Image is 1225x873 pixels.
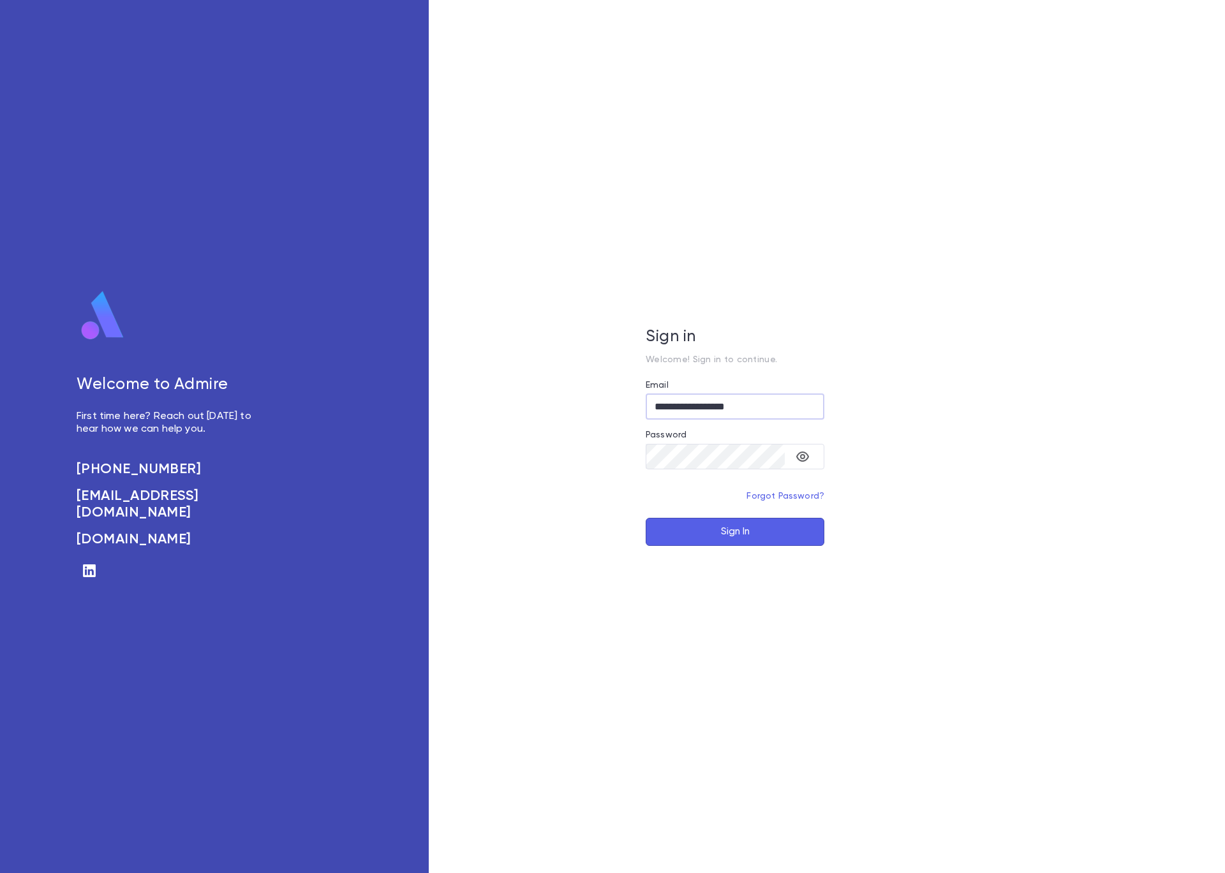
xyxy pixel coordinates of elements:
img: logo [77,290,129,341]
h5: Welcome to Admire [77,376,265,395]
label: Password [646,430,687,440]
p: First time here? Reach out [DATE] to hear how we can help you. [77,410,265,436]
label: Email [646,380,669,390]
h5: Sign in [646,328,824,347]
a: Forgot Password? [746,492,824,501]
a: [PHONE_NUMBER] [77,461,265,478]
a: [EMAIL_ADDRESS][DOMAIN_NAME] [77,488,265,521]
button: Sign In [646,518,824,546]
a: [DOMAIN_NAME] [77,531,265,548]
button: toggle password visibility [790,444,815,469]
p: Welcome! Sign in to continue. [646,355,824,365]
